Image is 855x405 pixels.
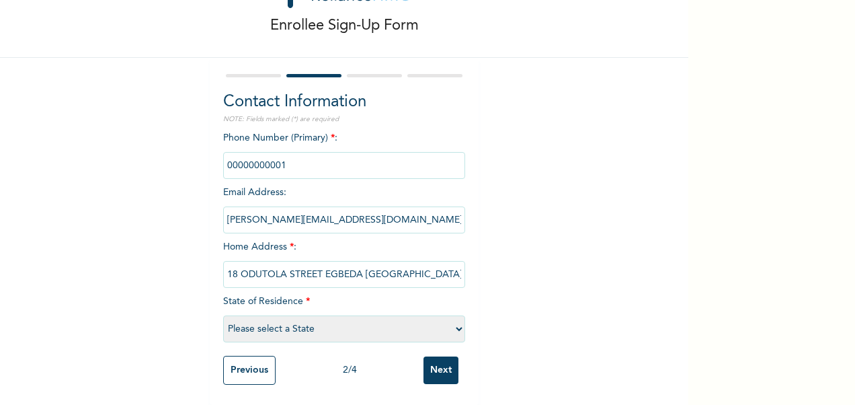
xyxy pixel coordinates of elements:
[223,242,465,279] span: Home Address :
[270,15,419,37] p: Enrollee Sign-Up Form
[223,297,465,334] span: State of Residence
[223,152,465,179] input: Enter Primary Phone Number
[223,133,465,170] span: Phone Number (Primary) :
[423,357,458,384] input: Next
[223,356,276,385] input: Previous
[223,188,465,225] span: Email Address :
[276,363,423,377] div: 2 / 4
[223,114,465,124] p: NOTE: Fields marked (*) are required
[223,207,465,233] input: Enter email Address
[223,261,465,288] input: Enter home address
[223,90,465,114] h2: Contact Information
